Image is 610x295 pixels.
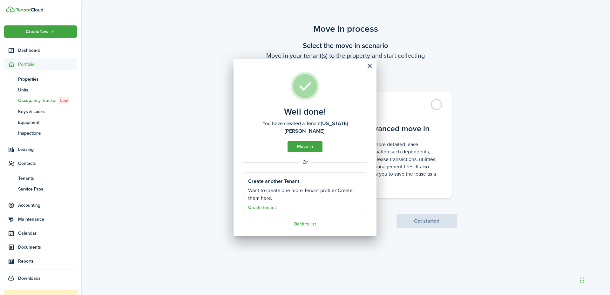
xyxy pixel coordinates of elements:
[364,61,375,71] button: Close modal
[294,222,316,227] a: Back to list
[248,178,299,185] well-done-section-title: Create another Tenant
[288,141,322,152] a: Move in
[284,107,326,117] well-done-title: Well done!
[248,187,362,202] well-done-section-description: Want to create one more Tenant profile? Create them here.
[243,120,367,135] well-done-description: You have created a Tenant .
[285,120,348,135] b: [US_STATE][PERSON_NAME]
[243,158,367,166] well-done-separator: Or
[580,271,584,290] div: Drag
[248,205,276,210] a: Create tenant
[578,265,610,295] iframe: Chat Widget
